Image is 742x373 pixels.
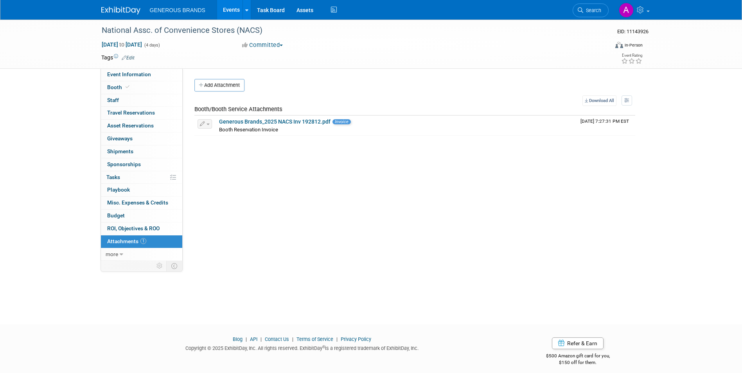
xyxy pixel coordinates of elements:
[233,336,243,342] a: Blog
[107,135,133,142] span: Giveaways
[101,94,182,107] a: Staff
[101,171,182,184] a: Tasks
[101,343,503,352] div: Copyright © 2025 ExhibitDay, Inc. All rights reserved. ExhibitDay is a registered trademark of Ex...
[265,336,289,342] a: Contact Us
[239,41,286,49] button: Committed
[582,95,616,106] a: Download All
[334,336,340,342] span: |
[194,79,244,91] button: Add Attachment
[101,145,182,158] a: Shipments
[617,29,649,34] span: Event ID: 11143926
[244,336,249,342] span: |
[562,41,643,52] div: Event Format
[122,55,135,61] a: Edit
[106,251,118,257] span: more
[101,248,182,261] a: more
[101,120,182,132] a: Asset Reservations
[101,54,135,61] td: Tags
[101,68,182,81] a: Event Information
[101,81,182,94] a: Booth
[150,7,205,13] span: GENEROUS BRANDS
[259,336,264,342] span: |
[615,42,623,48] img: Format-Inperson.png
[573,4,609,17] a: Search
[118,41,126,48] span: to
[580,118,629,124] span: Upload Timestamp
[107,148,133,154] span: Shipments
[624,42,643,48] div: In-Person
[515,348,641,366] div: $500 Amazon gift card for you,
[219,127,278,133] span: Booth Reservation Invoice
[101,197,182,209] a: Misc. Expenses & Credits
[194,106,282,113] span: Booth/Booth Service Attachments
[552,337,604,349] a: Refer & Earn
[166,261,182,271] td: Toggle Event Tabs
[107,199,168,206] span: Misc. Expenses & Credits
[101,41,142,48] span: [DATE] [DATE]
[107,109,155,116] span: Travel Reservations
[107,186,130,193] span: Playbook
[99,23,597,38] div: National Assc. of Convenience Stores (NACS)
[332,119,351,124] span: Invoice
[107,212,125,219] span: Budget
[619,3,634,18] img: Astrid Aguayo
[126,85,129,89] i: Booth reservation complete
[153,261,167,271] td: Personalize Event Tab Strip
[341,336,371,342] a: Privacy Policy
[107,161,141,167] span: Sponsorships
[101,222,182,235] a: ROI, Objectives & ROO
[290,336,295,342] span: |
[107,97,119,103] span: Staff
[107,122,154,129] span: Asset Reservations
[101,107,182,119] a: Travel Reservations
[107,225,160,231] span: ROI, Objectives & ROO
[621,54,642,57] div: Event Rating
[101,184,182,196] a: Playbook
[583,7,601,13] span: Search
[106,174,120,180] span: Tasks
[515,359,641,366] div: $150 off for them.
[577,116,635,135] td: Upload Timestamp
[101,210,182,222] a: Budget
[219,118,331,125] a: Generous Brands_2025 NACS Inv 192812.pdf
[144,43,160,48] span: (4 days)
[101,133,182,145] a: Giveaways
[107,84,131,90] span: Booth
[296,336,333,342] a: Terms of Service
[250,336,257,342] a: API
[101,158,182,171] a: Sponsorships
[140,238,146,244] span: 1
[107,71,151,77] span: Event Information
[322,345,325,349] sup: ®
[101,235,182,248] a: Attachments1
[101,7,140,14] img: ExhibitDay
[107,238,146,244] span: Attachments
